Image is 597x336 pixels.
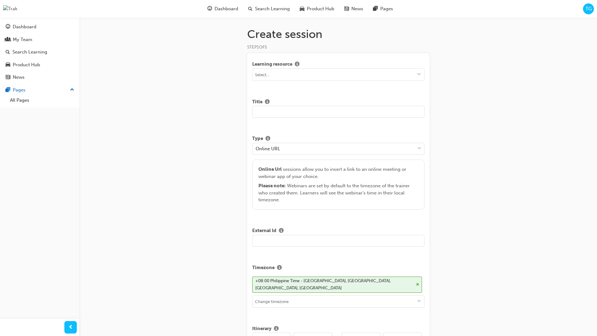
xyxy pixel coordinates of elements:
[13,74,25,81] div: News
[292,61,302,68] button: Show info
[265,100,270,105] span: info-icon
[6,62,10,68] span: car-icon
[207,5,212,13] span: guage-icon
[248,5,252,13] span: search-icon
[7,96,77,105] a: All Pages
[2,84,77,96] button: Pages
[215,5,238,12] span: Dashboard
[6,24,10,30] span: guage-icon
[271,325,281,333] button: Show info
[417,299,421,304] span: down-icon
[13,61,40,68] div: Product Hub
[252,264,275,272] span: Timezone
[258,166,282,172] span: Online Url
[70,86,74,94] span: up-icon
[295,2,339,15] a: car-iconProduct Hub
[2,46,77,58] a: Search Learning
[6,37,10,43] span: people-icon
[2,34,77,45] a: My Team
[2,21,77,33] a: Dashboard
[6,75,10,80] span: news-icon
[417,145,422,153] span: down-icon
[258,182,418,203] div: Webinars are set by default to the timezone of the trainer who created them. Learners will see th...
[68,324,73,331] span: prev-icon
[256,145,280,152] div: Online URL
[252,325,271,333] span: Itinerary
[6,49,10,55] span: search-icon
[307,5,334,12] span: Product Hub
[368,2,398,15] a: pages-iconPages
[252,69,424,81] input: Select...
[12,49,47,56] div: Search Learning
[13,23,36,30] div: Dashboard
[2,72,77,83] a: News
[2,59,77,71] a: Product Hub
[252,296,424,307] input: Change timezone
[344,5,349,13] span: news-icon
[277,265,282,271] span: info-icon
[252,227,276,235] span: External Id
[255,278,414,292] div: +08:00 Philippine Time - [GEOGRAPHIC_DATA], [GEOGRAPHIC_DATA], [GEOGRAPHIC_DATA], [GEOGRAPHIC_DATA]
[300,5,304,13] span: car-icon
[279,228,284,234] span: info-icon
[202,2,243,15] a: guage-iconDashboard
[275,264,284,272] button: Show info
[583,3,594,14] button: TG
[373,5,378,13] span: pages-icon
[13,86,25,94] div: Pages
[247,44,267,50] span: STEP 1 OF 5
[6,87,10,93] span: pages-icon
[351,5,363,12] span: News
[274,326,279,332] span: info-icon
[263,135,273,143] button: Show info
[416,283,419,287] span: cross-icon
[252,135,263,143] span: Type
[414,69,424,81] button: toggle menu
[266,136,270,142] span: info-icon
[262,98,272,106] button: Show info
[13,36,32,43] div: My Team
[255,5,290,12] span: Search Learning
[339,2,368,15] a: news-iconNews
[252,98,262,106] span: Title
[585,5,592,12] span: TG
[258,183,286,189] span: Please note :
[258,166,418,203] div: sessions allow you to insert a link to an online meeting or webinar app of your choice.
[414,296,424,307] button: toggle menu
[295,62,299,68] span: info-icon
[2,20,77,84] button: DashboardMy TeamSearch LearningProduct HubNews
[247,27,429,41] h1: Create session
[3,5,17,12] img: Trak
[417,72,421,77] span: down-icon
[243,2,295,15] a: search-iconSearch Learning
[276,227,286,235] button: Show info
[252,61,292,68] span: Learning resource
[380,5,393,12] span: Pages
